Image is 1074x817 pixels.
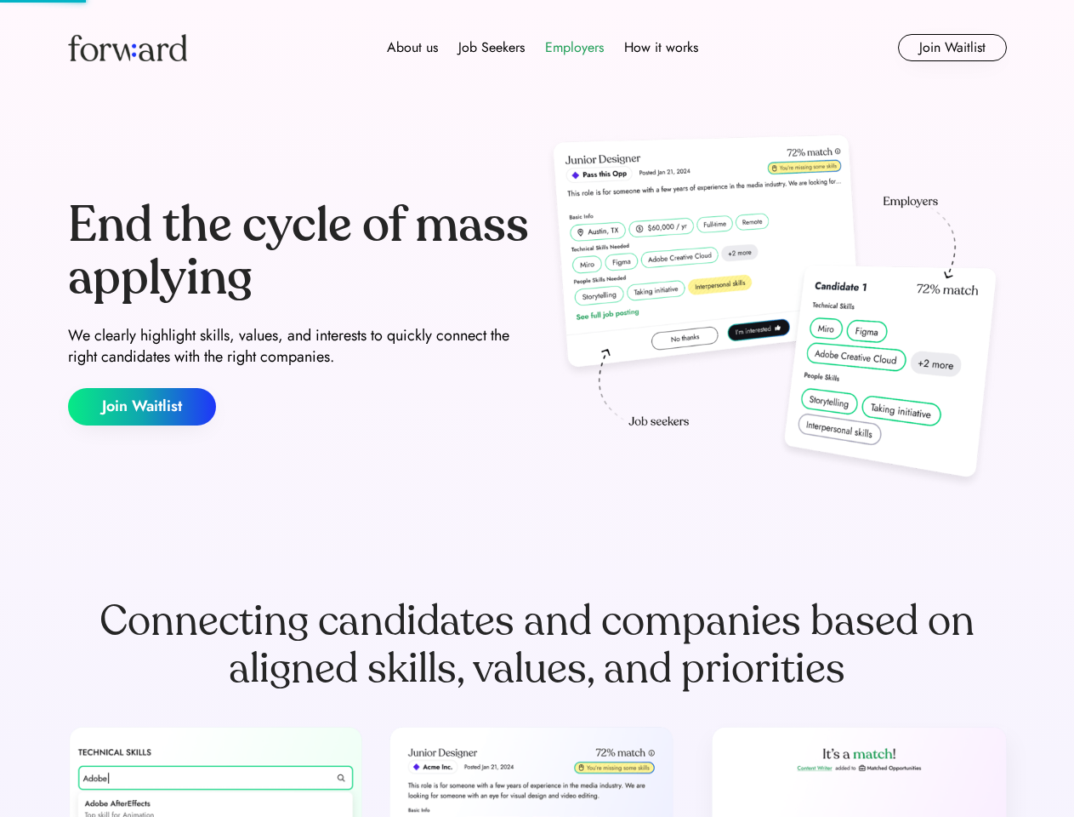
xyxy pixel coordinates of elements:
[68,325,531,368] div: We clearly highlight skills, values, and interests to quickly connect the right candidates with t...
[68,388,216,426] button: Join Waitlist
[387,37,438,58] div: About us
[68,597,1007,693] div: Connecting candidates and companies based on aligned skills, values, and priorities
[545,37,604,58] div: Employers
[624,37,698,58] div: How it works
[68,199,531,304] div: End the cycle of mass applying
[458,37,525,58] div: Job Seekers
[68,34,187,61] img: Forward logo
[898,34,1007,61] button: Join Waitlist
[544,129,1007,495] img: hero-image.png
